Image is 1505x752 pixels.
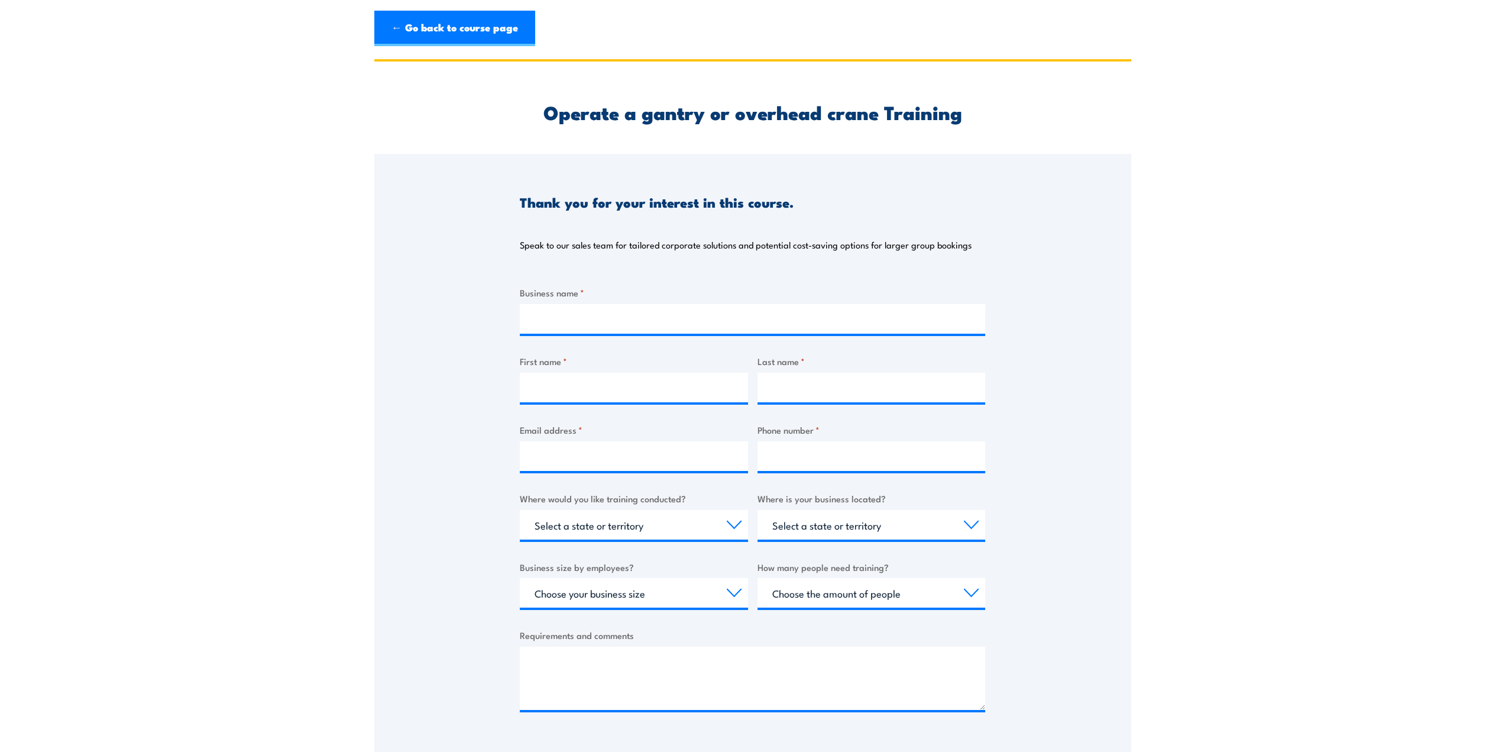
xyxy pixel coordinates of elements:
[520,286,985,299] label: Business name
[374,11,535,46] a: ← Go back to course page
[758,560,986,574] label: How many people need training?
[520,423,748,437] label: Email address
[520,354,748,368] label: First name
[520,239,972,251] p: Speak to our sales team for tailored corporate solutions and potential cost-saving options for la...
[758,423,986,437] label: Phone number
[758,492,986,505] label: Where is your business located?
[758,354,986,368] label: Last name
[520,560,748,574] label: Business size by employees?
[520,628,985,642] label: Requirements and comments
[520,195,794,209] h3: Thank you for your interest in this course.
[520,104,985,120] h2: Operate a gantry or overhead crane Training
[520,492,748,505] label: Where would you like training conducted?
